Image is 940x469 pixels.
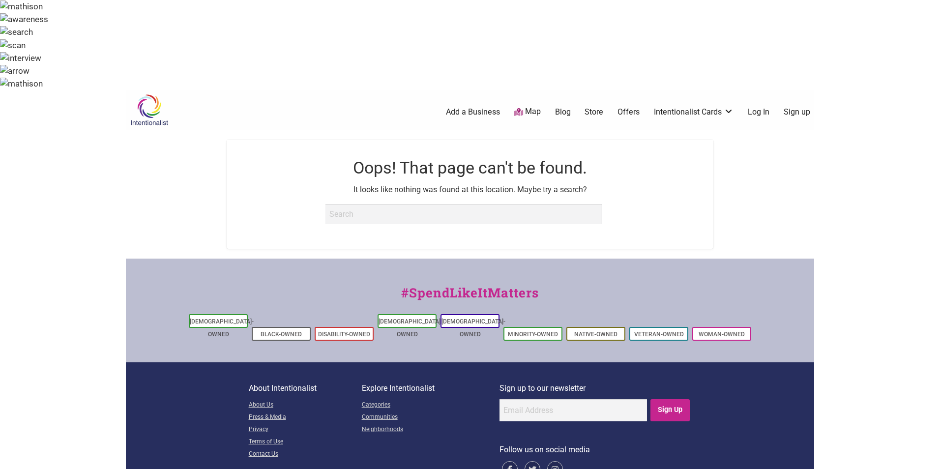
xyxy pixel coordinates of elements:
[499,443,692,456] p: Follow us on social media
[650,399,690,421] input: Sign Up
[446,107,500,117] a: Add a Business
[514,106,541,117] a: Map
[261,331,302,338] a: Black-Owned
[499,382,692,395] p: Sign up to our newsletter
[325,204,602,224] input: Search
[699,331,745,338] a: Woman-Owned
[253,183,687,196] p: It looks like nothing was found at this location. Maybe try a search?
[249,424,362,436] a: Privacy
[249,448,362,461] a: Contact Us
[318,331,370,338] a: Disability-Owned
[555,107,571,117] a: Blog
[249,399,362,411] a: About Us
[249,411,362,424] a: Press & Media
[585,107,603,117] a: Store
[654,107,734,117] a: Intentionalist Cards
[249,436,362,448] a: Terms of Use
[190,318,254,338] a: [DEMOGRAPHIC_DATA]-Owned
[499,399,647,421] input: Email Address
[249,382,362,395] p: About Intentionalist
[634,331,684,338] a: Veteran-Owned
[574,331,617,338] a: Native-Owned
[362,424,499,436] a: Neighborhoods
[362,382,499,395] p: Explore Intentionalist
[379,318,442,338] a: [DEMOGRAPHIC_DATA]-Owned
[508,331,558,338] a: Minority-Owned
[784,107,810,117] a: Sign up
[748,107,769,117] a: Log In
[617,107,640,117] a: Offers
[126,283,814,312] div: #SpendLikeItMatters
[362,411,499,424] a: Communities
[126,94,173,126] img: Intentionalist
[441,318,505,338] a: [DEMOGRAPHIC_DATA]-Owned
[362,399,499,411] a: Categories
[253,156,687,180] h1: Oops! That page can't be found.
